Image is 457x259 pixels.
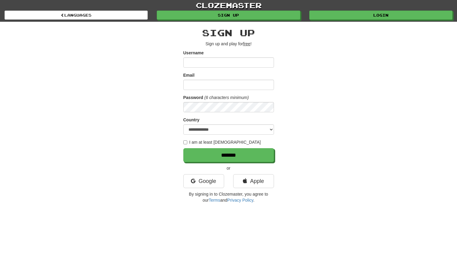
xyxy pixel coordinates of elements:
p: or [183,165,274,171]
a: Google [183,174,224,188]
label: Username [183,50,204,56]
label: Email [183,72,195,78]
label: Country [183,117,200,123]
a: Privacy Policy [227,198,253,203]
input: I am at least [DEMOGRAPHIC_DATA] [183,140,187,144]
a: Login [309,11,452,20]
label: I am at least [DEMOGRAPHIC_DATA] [183,139,261,145]
u: free [243,41,250,46]
a: Terms [209,198,220,203]
a: Sign up [157,11,300,20]
em: (6 characters minimum) [204,95,249,100]
label: Password [183,94,203,101]
h2: Sign up [183,28,274,38]
p: Sign up and play for ! [183,41,274,47]
p: By signing in to Clozemaster, you agree to our and . [183,191,274,203]
a: Languages [5,11,148,20]
a: Apple [233,174,274,188]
